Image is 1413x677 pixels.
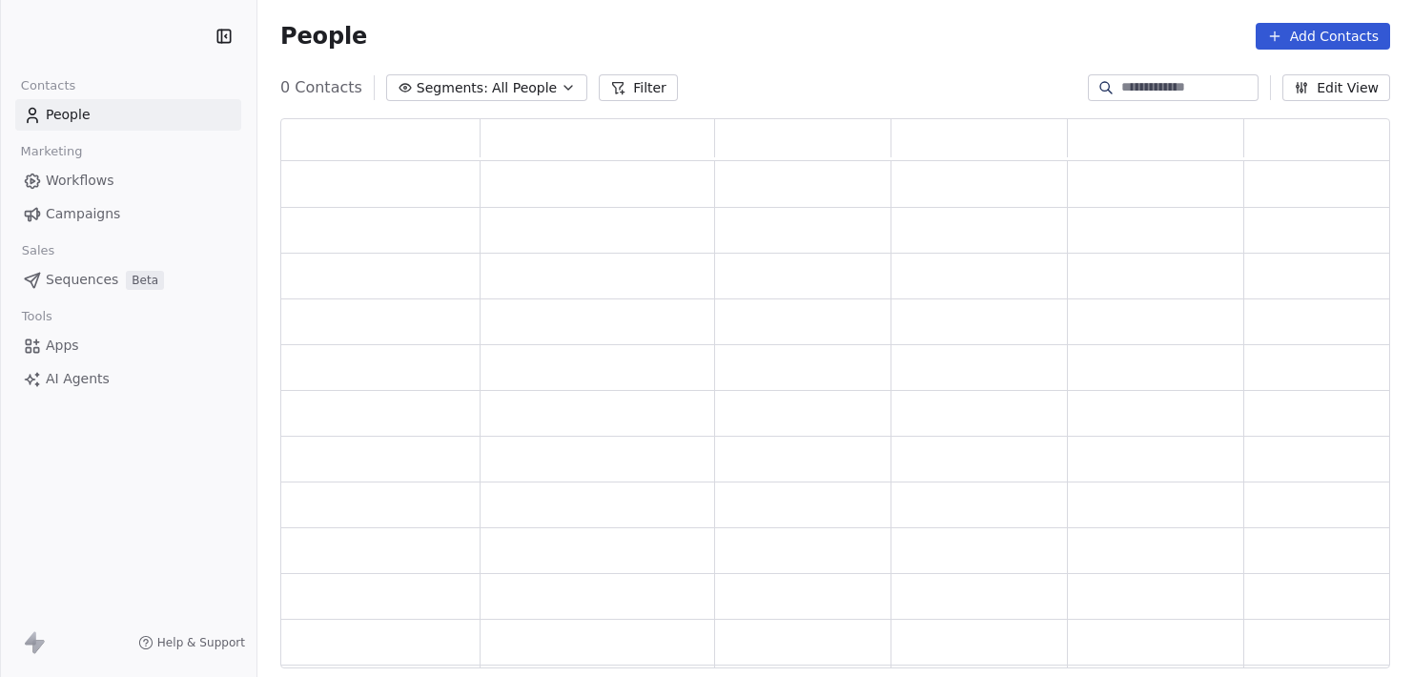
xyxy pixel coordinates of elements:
span: Tools [13,302,60,331]
span: AI Agents [46,369,110,389]
a: Campaigns [15,198,241,230]
a: People [15,99,241,131]
a: Help & Support [138,635,245,650]
span: Help & Support [157,635,245,650]
span: 0 Contacts [280,76,362,99]
span: Campaigns [46,204,120,224]
a: AI Agents [15,363,241,395]
span: Apps [46,336,79,356]
button: Filter [599,74,678,101]
a: SequencesBeta [15,264,241,296]
button: Add Contacts [1256,23,1390,50]
span: Workflows [46,171,114,191]
span: Beta [126,271,164,290]
span: Segments: [417,78,488,98]
span: People [46,105,91,125]
button: Edit View [1282,74,1390,101]
span: Marketing [12,137,91,166]
a: Apps [15,330,241,361]
span: Contacts [12,72,84,100]
span: Sales [13,236,63,265]
span: Sequences [46,270,118,290]
a: Workflows [15,165,241,196]
span: All People [492,78,557,98]
span: People [280,22,367,51]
